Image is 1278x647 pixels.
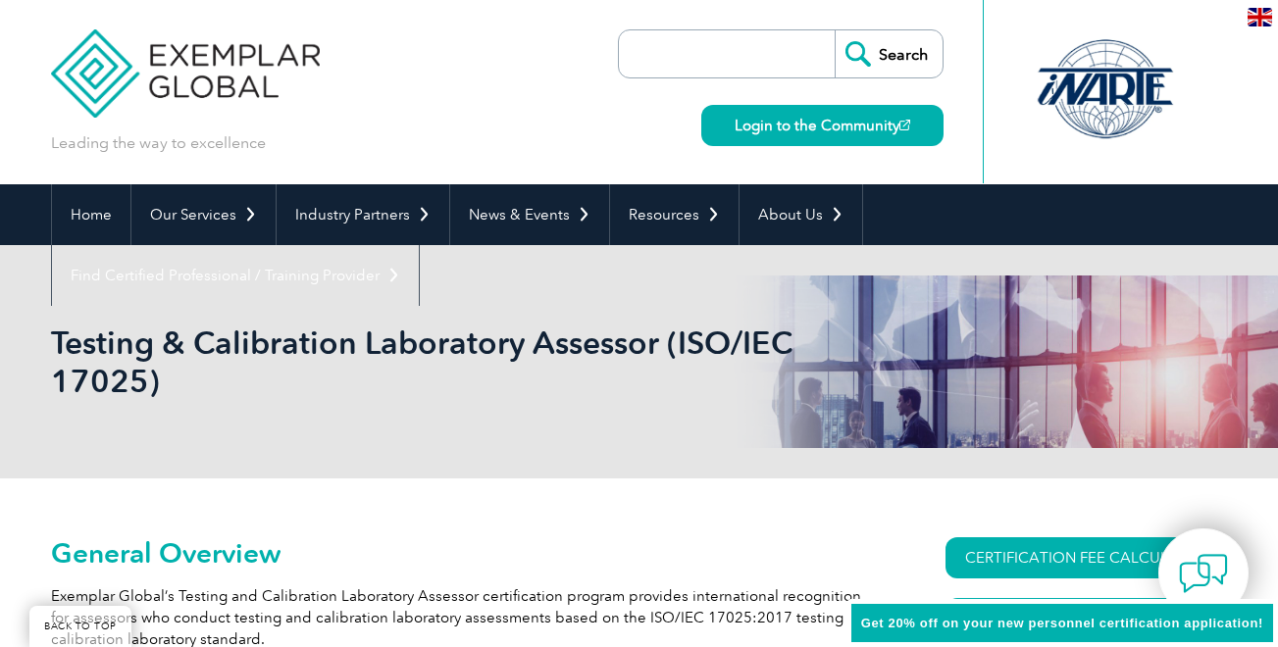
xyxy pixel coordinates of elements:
[51,132,266,154] p: Leading the way to excellence
[450,184,609,245] a: News & Events
[610,184,739,245] a: Resources
[51,323,804,400] h1: Testing & Calibration Laboratory Assessor (ISO/IEC 17025)
[1179,549,1228,598] img: contact-chat.png
[131,184,276,245] a: Our Services
[701,105,944,146] a: Login to the Community
[52,245,419,306] a: Find Certified Professional / Training Provider
[52,184,130,245] a: Home
[1248,8,1272,26] img: en
[740,184,862,245] a: About Us
[861,616,1263,630] span: Get 20% off on your new personnel certification application!
[29,606,131,647] a: BACK TO TOP
[51,537,875,569] h2: General Overview
[946,537,1228,578] a: CERTIFICATION FEE CALCULATOR
[899,120,910,130] img: open_square.png
[277,184,449,245] a: Industry Partners
[835,30,943,77] input: Search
